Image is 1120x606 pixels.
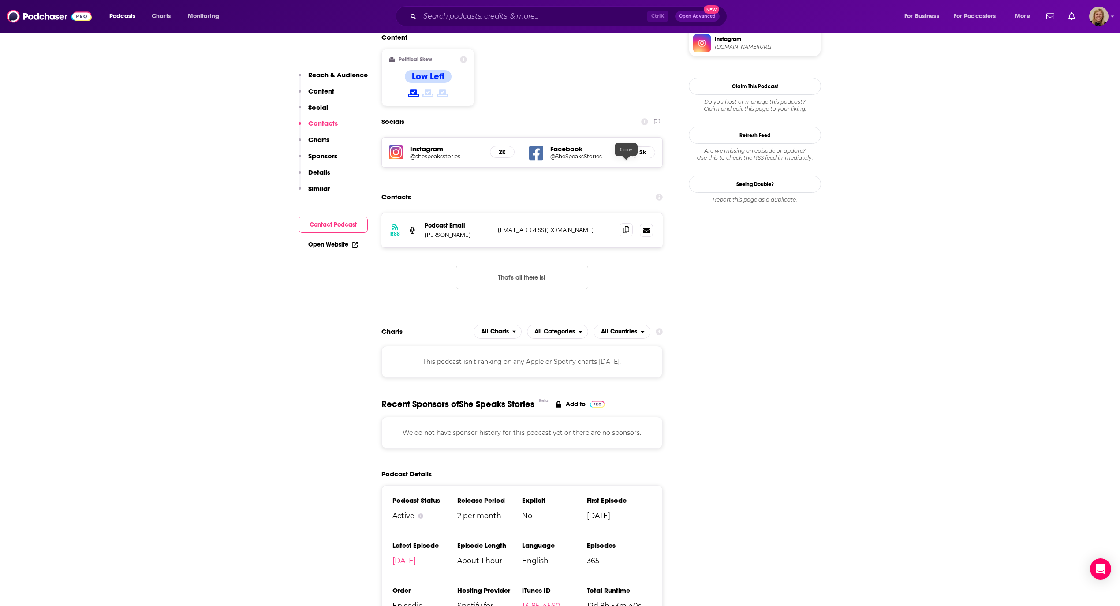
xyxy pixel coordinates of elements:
span: Open Advanced [679,14,716,19]
button: Similar [299,184,330,201]
h5: Instagram [410,145,483,153]
div: This podcast isn't ranking on any Apple or Spotify charts [DATE]. [381,346,663,378]
h3: Language [522,541,587,550]
span: Do you host or manage this podcast? [689,98,821,105]
span: instagram.com/shespeaksstories [715,44,817,50]
h5: Facebook [550,145,623,153]
button: open menu [594,325,650,339]
button: open menu [1009,9,1041,23]
span: All Charts [481,329,509,335]
button: open menu [103,9,147,23]
h3: iTunes ID [522,586,587,595]
h2: Platforms [474,325,522,339]
p: Podcast Email [425,222,491,229]
span: Logged in as avansolkema [1089,7,1109,26]
div: Report this page as a duplicate. [689,196,821,203]
span: No [522,512,587,520]
h3: Release Period [457,496,522,505]
button: open menu [948,9,1009,23]
p: Reach & Audience [308,71,368,79]
h2: Contacts [381,189,411,206]
h5: @shespeaksstories [410,153,483,160]
span: All Countries [601,329,637,335]
button: Reach & Audience [299,71,368,87]
button: Claim This Podcast [689,78,821,95]
h3: Hosting Provider [457,586,522,595]
span: Instagram [715,35,817,43]
button: Charts [299,135,329,152]
a: Show notifications dropdown [1043,9,1058,24]
div: Search podcasts, credits, & more... [404,6,735,26]
p: Content [308,87,334,95]
span: New [704,5,720,14]
a: Add to [556,399,605,410]
h3: Order [392,586,457,595]
img: Podchaser - Follow, Share and Rate Podcasts [7,8,92,25]
button: Content [299,87,334,103]
h2: Socials [381,113,404,130]
span: Charts [152,10,171,22]
a: Open Website [308,241,358,248]
div: Are we missing an episode or update? Use this to check the RSS feed immediately. [689,147,821,161]
span: For Podcasters [954,10,996,22]
div: Claim and edit this page to your liking. [689,98,821,112]
p: [EMAIL_ADDRESS][DOMAIN_NAME] [498,226,612,234]
p: We do not have sponsor history for this podcast yet or there are no sponsors. [392,428,652,438]
h3: First Episode [587,496,652,505]
h3: Total Runtime [587,586,652,595]
span: 365 [587,557,652,565]
div: Active [392,512,457,520]
button: Details [299,168,330,184]
button: Contacts [299,119,338,135]
p: Social [308,103,328,112]
span: [DATE] [587,512,652,520]
span: More [1015,10,1030,22]
h4: Low Left [412,71,444,82]
h2: Political Skew [399,56,432,63]
button: Social [299,103,328,120]
p: Sponsors [308,152,337,160]
span: Recent Sponsors of She Speaks Stories [381,399,534,410]
a: Show notifications dropdown [1065,9,1079,24]
button: Nothing here. [456,266,588,289]
span: English [522,557,587,565]
span: 2 per month [457,512,522,520]
h5: 2k [638,149,648,156]
div: Copy [615,143,638,156]
button: open menu [527,325,588,339]
img: Pro Logo [590,401,605,408]
p: Details [308,168,330,176]
span: About 1 hour [457,557,522,565]
button: Refresh Feed [689,127,821,144]
h3: Latest Episode [392,541,457,550]
p: Charts [308,135,329,144]
input: Search podcasts, credits, & more... [420,9,647,23]
button: open menu [898,9,950,23]
h3: RSS [390,230,400,237]
span: For Business [904,10,939,22]
img: User Profile [1089,7,1109,26]
span: Ctrl K [647,11,668,22]
button: Show profile menu [1089,7,1109,26]
button: open menu [182,9,231,23]
a: Seeing Double? [689,176,821,193]
button: Contact Podcast [299,217,368,233]
h2: Countries [594,325,650,339]
h3: Episode Length [457,541,522,550]
h2: Categories [527,325,588,339]
h5: 2k [497,148,507,156]
p: Add to [566,400,586,408]
div: Open Intercom Messenger [1090,558,1111,580]
p: Contacts [308,119,338,127]
button: Sponsors [299,152,337,168]
h3: Episodes [587,541,652,550]
div: Beta [539,398,549,404]
span: Monitoring [188,10,219,22]
span: All Categories [534,329,575,335]
button: open menu [474,325,522,339]
p: Similar [308,184,330,193]
a: @SheSpeaksStories [550,153,623,160]
h3: Explicit [522,496,587,505]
